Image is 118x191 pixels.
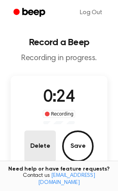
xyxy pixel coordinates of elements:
button: Delete Audio Record [24,130,56,162]
h1: Record a Beep [6,38,112,47]
a: Log Out [72,3,110,22]
p: Recording in progress. [6,53,112,63]
a: [EMAIL_ADDRESS][DOMAIN_NAME] [38,173,95,185]
span: Contact us [5,173,113,186]
button: Save Audio Record [62,130,94,162]
a: Beep [8,5,52,20]
span: 0:24 [43,89,75,106]
div: Recording [43,110,76,118]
